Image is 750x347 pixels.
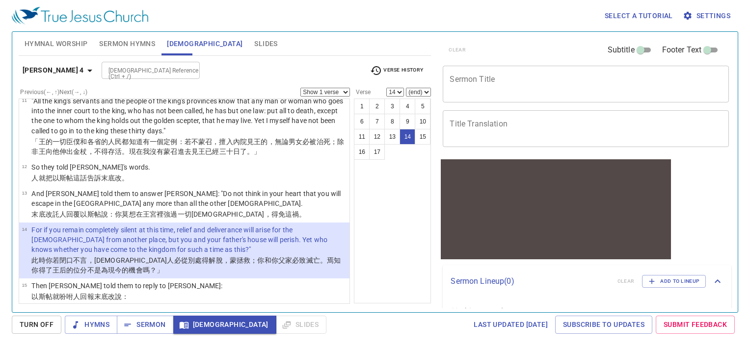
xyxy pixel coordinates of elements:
[181,319,268,331] span: [DEMOGRAPHIC_DATA]
[117,316,173,334] button: Sermon
[167,38,242,50] span: [DEMOGRAPHIC_DATA]
[648,277,699,286] span: Add to Lineup
[122,148,261,155] wh2421: 。現在我沒有蒙召
[400,114,415,129] button: 9
[364,63,429,78] button: Verse History
[20,89,87,95] label: Previous (←, ↑) Next (→, ↓)
[354,129,370,145] button: 11
[12,316,61,334] button: Turn Off
[685,10,730,22] span: Settings
[53,210,306,218] wh4782: 託人
[25,38,88,50] span: Hymnal Worship
[73,319,109,331] span: Hymns
[664,319,727,331] span: Submit Feedback
[470,316,552,334] a: Last updated [DATE]
[125,319,165,331] span: Sermon
[681,7,734,25] button: Settings
[31,138,344,155] wh259: 定例
[254,38,277,50] span: Slides
[122,174,129,182] wh4782: 。
[178,148,261,155] wh7121: 進去
[31,256,341,274] wh2790: ，[DEMOGRAPHIC_DATA]人
[31,138,344,155] wh3045: 有一個
[642,275,706,288] button: Add to Lineup
[31,138,344,155] wh4082: 的人民
[369,114,385,129] button: 7
[136,210,306,218] wh1819: 在王
[53,266,163,274] wh5060: 王后的位分
[20,319,54,331] span: Turn Off
[105,65,181,76] input: Type Bible Reference
[354,114,370,129] button: 6
[157,210,306,218] wh1004: 裡強過一切[DEMOGRAPHIC_DATA]
[101,174,129,182] wh5046: 末底改
[233,148,261,155] wh7970: 日
[39,148,261,155] wh905: 王
[240,148,261,155] wh3117: 了。」
[143,266,163,274] wh6256: 嗎？」
[31,138,344,155] wh1881: ：若不蒙召
[94,293,129,300] wh7725: 末底改
[31,138,344,155] wh4428: 的一切臣僕
[605,10,673,22] span: Select a tutorial
[451,306,514,316] i: Nothing saved yet
[474,319,548,331] span: Last updated [DATE]
[31,162,150,172] p: So they told [PERSON_NAME]'s words.
[31,173,150,183] p: 人就把以斯帖
[31,256,341,274] wh6256: 你若閉口不言
[601,7,677,25] button: Select a tutorial
[12,7,148,25] img: True Jesus Church
[191,148,261,155] wh935: 見王
[53,293,129,300] wh635: 就吩咐
[22,98,27,103] span: 11
[87,266,164,274] wh4438: 不是為現今的機會
[73,174,129,182] wh635: 這話
[415,99,430,114] button: 5
[370,65,423,76] span: Verse History
[354,99,370,114] button: 1
[608,44,635,56] span: Subtitle
[173,316,276,334] button: [DEMOGRAPHIC_DATA]
[101,210,306,218] wh635: 說：你莫想
[80,148,261,155] wh2091: 杖
[662,44,702,56] span: Footer Text
[31,138,344,155] wh5650: 和各省
[73,293,129,300] wh559: 人回報
[80,210,306,218] wh7725: 以斯帖
[384,114,400,129] button: 8
[369,99,385,114] button: 2
[31,138,344,155] wh5971: 都知道
[22,164,27,169] span: 12
[22,282,27,288] span: 15
[150,210,306,218] wh4428: 宮
[87,174,129,182] wh1697: 告訴
[46,148,261,155] wh4428: 向他伸出
[65,316,117,334] button: Hymns
[31,256,341,274] wh3064: 必從
[451,275,609,287] p: Sermon Lineup ( 0 )
[22,190,27,196] span: 13
[31,137,347,156] p: 「王
[87,148,261,155] wh8275: ，不得存活
[31,209,347,219] p: 末底改
[354,89,371,95] label: Verse
[563,319,644,331] span: Subscribe to Updates
[384,99,400,114] button: 3
[19,61,100,79] button: [PERSON_NAME] 4
[415,114,430,129] button: 10
[22,226,27,232] span: 14
[400,129,415,145] button: 14
[23,64,84,76] b: [PERSON_NAME] 4
[31,96,347,135] p: "All the king's servants and the people of the king's provinces know that any man or woman who go...
[656,316,735,334] a: Submit Feedback
[31,225,347,254] p: For if you remain completely silent at this time, relief and deliverance will arise for the [DEMO...
[369,129,385,145] button: 12
[99,38,155,50] span: Sermon Hymns
[439,157,673,261] iframe: from-child
[31,189,347,208] p: And [PERSON_NAME] told them to answer [PERSON_NAME]: "Do not think in your heart that you will es...
[555,316,652,334] a: Subscribe to Updates
[384,129,400,145] button: 13
[299,210,306,218] wh4422: 。
[66,210,306,218] wh559: 回覆
[400,99,415,114] button: 4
